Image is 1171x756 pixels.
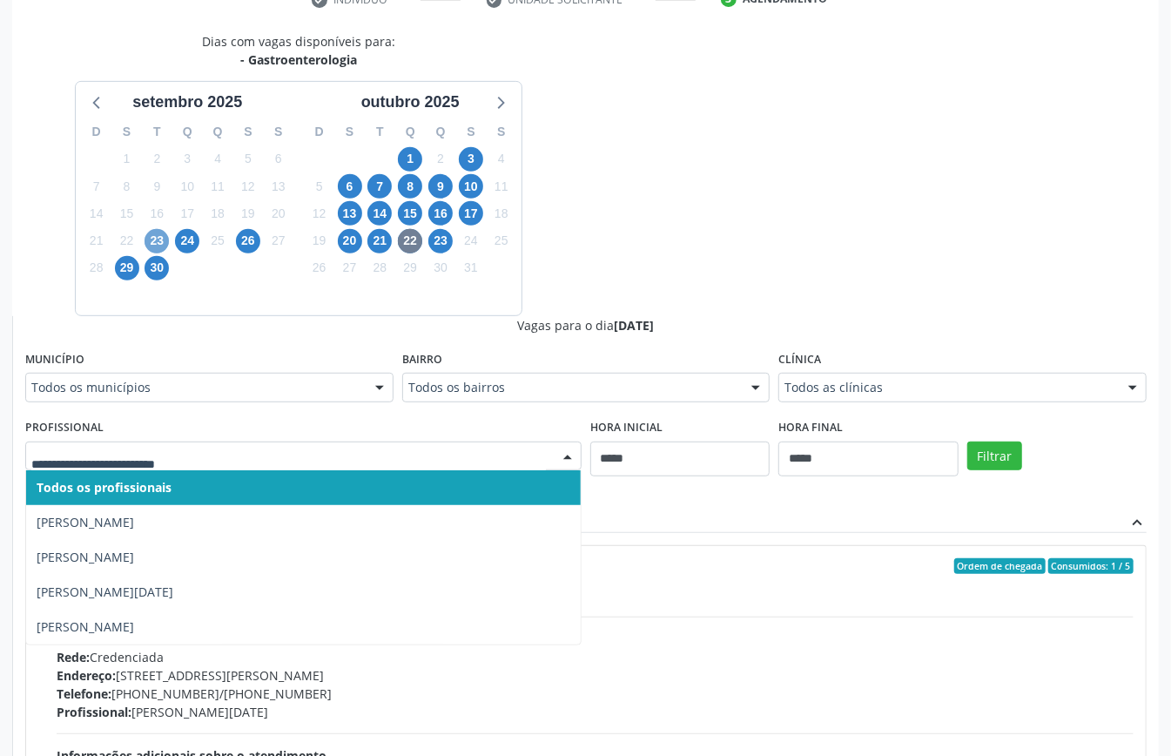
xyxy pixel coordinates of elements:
[37,549,134,565] span: [PERSON_NAME]
[31,379,358,396] span: Todos os municípios
[398,147,422,172] span: quarta-feira, 1 de outubro de 2025
[459,147,483,172] span: sexta-feira, 3 de outubro de 2025
[1048,558,1134,574] span: Consumidos: 1 / 5
[205,147,230,172] span: quinta-feira, 4 de setembro de 2025
[338,229,362,253] span: segunda-feira, 20 de outubro de 2025
[236,201,260,226] span: sexta-feira, 19 de setembro de 2025
[398,201,422,226] span: quarta-feira, 15 de outubro de 2025
[236,174,260,199] span: sexta-feira, 12 de setembro de 2025
[307,256,332,280] span: domingo, 26 de outubro de 2025
[57,704,131,720] span: Profissional:
[489,201,514,226] span: sábado, 18 de outubro de 2025
[57,649,90,665] span: Rede:
[202,51,395,69] div: - Gastroenterologia
[37,514,134,530] span: [PERSON_NAME]
[266,147,291,172] span: sábado, 6 de setembro de 2025
[489,174,514,199] span: sábado, 11 de outubro de 2025
[172,118,203,145] div: Q
[266,229,291,253] span: sábado, 27 de setembro de 2025
[266,201,291,226] span: sábado, 20 de setembro de 2025
[486,118,516,145] div: S
[25,347,84,374] label: Município
[338,256,362,280] span: segunda-feira, 27 de outubro de 2025
[307,174,332,199] span: domingo, 5 de outubro de 2025
[459,174,483,199] span: sexta-feira, 10 de outubro de 2025
[111,118,142,145] div: S
[57,685,111,702] span: Telefone:
[145,147,169,172] span: terça-feira, 2 de setembro de 2025
[115,229,139,253] span: segunda-feira, 22 de setembro de 2025
[459,201,483,226] span: sexta-feira, 17 de outubro de 2025
[203,118,233,145] div: Q
[142,118,172,145] div: T
[304,118,334,145] div: D
[84,256,109,280] span: domingo, 28 de setembro de 2025
[367,201,392,226] span: terça-feira, 14 de outubro de 2025
[408,379,735,396] span: Todos os bairros
[367,229,392,253] span: terça-feira, 21 de outubro de 2025
[778,415,843,442] label: Hora final
[489,147,514,172] span: sábado, 4 de outubro de 2025
[84,174,109,199] span: domingo, 7 de setembro de 2025
[395,118,426,145] div: Q
[338,174,362,199] span: segunda-feira, 6 de outubro de 2025
[57,648,1134,666] div: Credenciada
[236,147,260,172] span: sexta-feira, 5 de setembro de 2025
[57,630,1134,648] div: Mais Saude Centro Medico
[145,201,169,226] span: terça-feira, 16 de setembro de 2025
[426,118,456,145] div: Q
[205,174,230,199] span: quinta-feira, 11 de setembro de 2025
[398,229,422,253] span: quarta-feira, 22 de outubro de 2025
[25,415,104,442] label: Profissional
[784,379,1111,396] span: Todos as clínicas
[81,118,111,145] div: D
[615,317,655,334] span: [DATE]
[590,415,663,442] label: Hora inicial
[175,174,199,199] span: quarta-feira, 10 de setembro de 2025
[84,201,109,226] span: domingo, 14 de setembro de 2025
[57,631,99,647] span: Clínica:
[57,667,116,684] span: Endereço:
[1127,513,1147,532] i: expand_less
[428,229,453,253] span: quinta-feira, 23 de outubro de 2025
[307,229,332,253] span: domingo, 19 de outubro de 2025
[145,174,169,199] span: terça-feira, 9 de setembro de 2025
[266,174,291,199] span: sábado, 13 de setembro de 2025
[459,256,483,280] span: sexta-feira, 31 de outubro de 2025
[57,586,1134,604] div: 08:00
[954,558,1046,574] span: Ordem de chegada
[367,256,392,280] span: terça-feira, 28 de outubro de 2025
[37,479,172,496] span: Todos os profissionais
[175,147,199,172] span: quarta-feira, 3 de setembro de 2025
[428,201,453,226] span: quinta-feira, 16 de outubro de 2025
[354,91,467,114] div: outubro 2025
[967,442,1022,471] button: Filtrar
[459,229,483,253] span: sexta-feira, 24 de outubro de 2025
[402,347,442,374] label: Bairro
[428,147,453,172] span: quinta-feira, 2 de outubro de 2025
[367,174,392,199] span: terça-feira, 7 de outubro de 2025
[57,703,1134,721] div: [PERSON_NAME][DATE]
[202,32,395,69] div: Dias com vagas disponíveis para:
[778,347,821,374] label: Clínica
[489,229,514,253] span: sábado, 25 de outubro de 2025
[338,201,362,226] span: segunda-feira, 13 de outubro de 2025
[175,229,199,253] span: quarta-feira, 24 de setembro de 2025
[145,229,169,253] span: terça-feira, 23 de setembro de 2025
[145,256,169,280] span: terça-feira, 30 de setembro de 2025
[57,685,1134,703] div: [PHONE_NUMBER]/[PHONE_NUMBER]
[175,201,199,226] span: quarta-feira, 17 de setembro de 2025
[456,118,487,145] div: S
[125,91,249,114] div: setembro 2025
[57,666,1134,685] div: [STREET_ADDRESS][PERSON_NAME]
[37,618,134,635] span: [PERSON_NAME]
[25,316,1147,334] div: Vagas para o dia
[205,201,230,226] span: quinta-feira, 18 de setembro de 2025
[37,584,173,600] span: [PERSON_NAME][DATE]
[263,118,293,145] div: S
[365,118,395,145] div: T
[84,229,109,253] span: domingo, 21 de setembro de 2025
[115,174,139,199] span: segunda-feira, 8 de setembro de 2025
[236,229,260,253] span: sexta-feira, 26 de setembro de 2025
[307,201,332,226] span: domingo, 12 de outubro de 2025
